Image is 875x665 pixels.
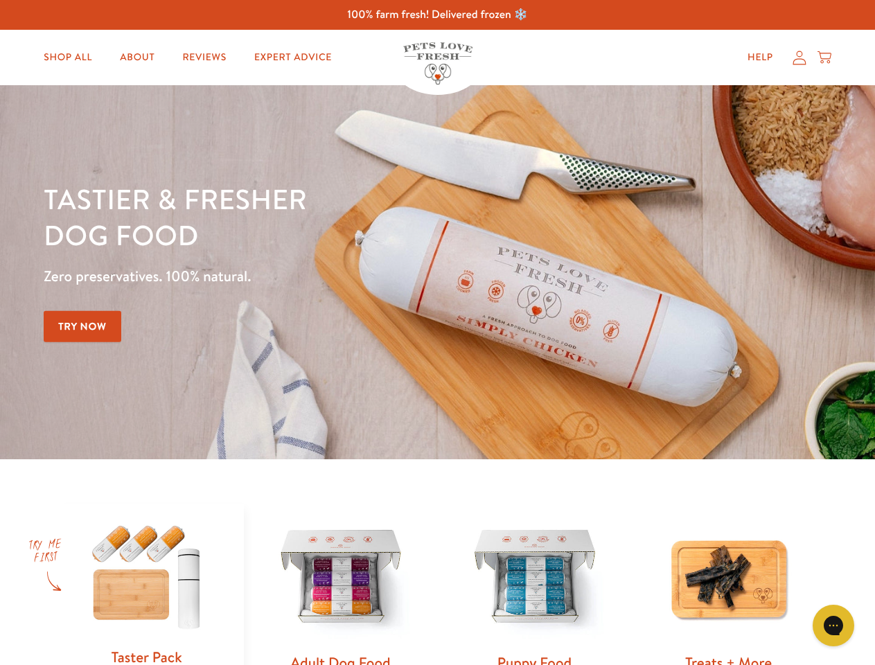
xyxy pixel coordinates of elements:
[171,44,237,71] a: Reviews
[44,264,569,289] p: Zero preservatives. 100% natural.
[243,44,343,71] a: Expert Advice
[44,311,121,342] a: Try Now
[736,44,784,71] a: Help
[403,42,472,85] img: Pets Love Fresh
[44,181,569,253] h1: Tastier & fresher dog food
[806,600,861,651] iframe: Gorgias live chat messenger
[109,44,166,71] a: About
[33,44,103,71] a: Shop All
